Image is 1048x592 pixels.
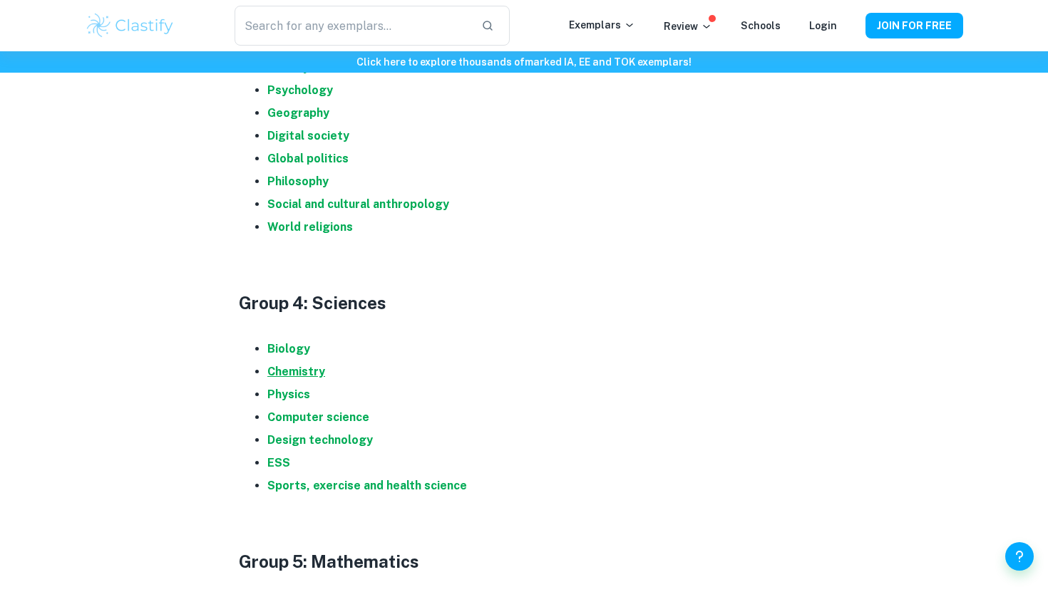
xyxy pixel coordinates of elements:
a: Psychology [267,83,333,97]
button: JOIN FOR FREE [865,13,963,38]
a: Sports, exercise and health science [267,479,467,492]
a: Chemistry [267,365,325,378]
img: Clastify logo [85,11,175,40]
a: Computer science [267,410,369,424]
a: ESS [267,456,290,469]
a: Schools [741,20,781,31]
a: Digital society [267,129,349,142]
a: Geography [267,106,329,120]
h6: Click here to explore thousands of marked IA, EE and TOK exemplars ! [3,54,1045,70]
input: Search for any exemplars... [235,6,470,46]
button: Help and Feedback [1005,542,1034,571]
a: Login [809,20,837,31]
a: Social and cultural anthropology [267,197,449,211]
a: Physics [267,388,310,401]
a: Global politics [267,152,349,165]
a: Biology [267,342,310,355]
p: Exemplars [569,17,635,33]
a: World religions [267,220,353,234]
h3: Group 4: Sciences [239,290,809,316]
h3: Group 5: Mathematics [239,549,809,574]
p: Review [664,19,712,34]
a: Design technology [267,433,373,447]
a: Philosophy [267,175,329,188]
